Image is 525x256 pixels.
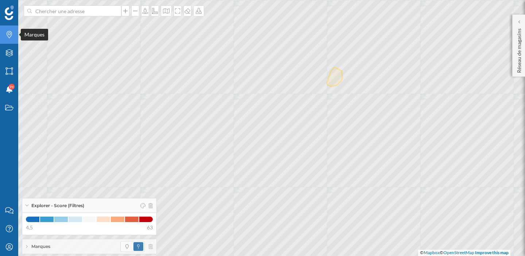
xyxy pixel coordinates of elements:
[15,5,50,12] span: Assistance
[21,29,48,40] div: Marques
[31,243,50,250] span: Marques
[26,224,33,231] span: 4,5
[5,5,14,20] img: Logo Geoblink
[418,250,510,256] div: © ©
[31,202,84,209] span: Explorer - Score (Filtres)
[475,250,509,255] a: Improve this map
[443,250,474,255] a: OpenStreetMap
[424,250,440,255] a: Mapbox
[516,26,523,73] p: Réseau de magasins
[147,224,153,231] span: 63
[9,83,14,90] span: 9+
